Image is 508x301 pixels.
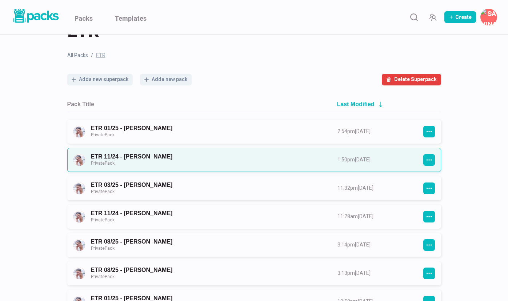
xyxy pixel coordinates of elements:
[11,7,60,24] img: Packs logo
[425,10,440,24] button: Manage Team Invites
[67,52,88,59] a: All Packs
[140,74,192,85] button: Adda new pack
[480,9,497,25] button: Savina Tilmann
[67,101,94,108] h2: Pack Title
[382,74,441,85] button: Delete Superpack
[337,101,375,108] h2: Last Modified
[67,74,133,85] button: Adda new superpack
[67,52,441,59] nav: breadcrumb
[444,11,476,23] button: Create Pack
[91,52,93,59] span: /
[407,10,421,24] button: Search
[11,7,60,27] a: Packs logo
[96,52,105,59] span: ETR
